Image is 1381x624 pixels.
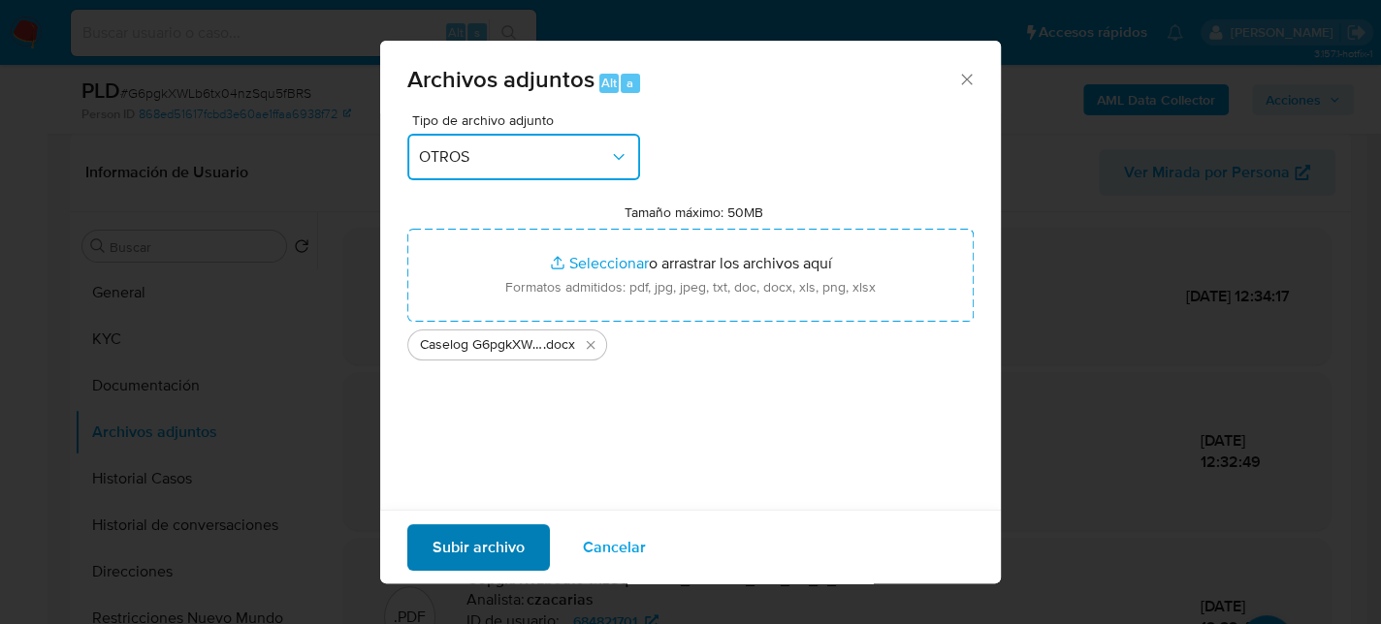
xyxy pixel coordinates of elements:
span: Cancelar [583,525,646,568]
button: Cancelar [558,523,671,570]
ul: Archivos seleccionados [407,322,974,360]
span: OTROS [419,147,609,167]
label: Tamaño máximo: 50MB [625,203,763,221]
button: Subir archivo [407,523,550,570]
span: Tipo de archivo adjunto [412,113,645,127]
span: .docx [543,335,575,355]
span: Alt [601,74,617,92]
button: Eliminar Caselog G6pgkXWLb6tx04nzSqu5fBRS_2025_07_18_07_37_21.docx [579,333,602,357]
span: a [626,74,633,92]
button: Cerrar [957,70,975,87]
span: Subir archivo [433,525,525,568]
span: Archivos adjuntos [407,62,594,96]
button: OTROS [407,134,640,180]
span: Caselog G6pgkXWLb6tx04nzSqu5fBRS_2025_07_18_07_37_21 [420,335,543,355]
